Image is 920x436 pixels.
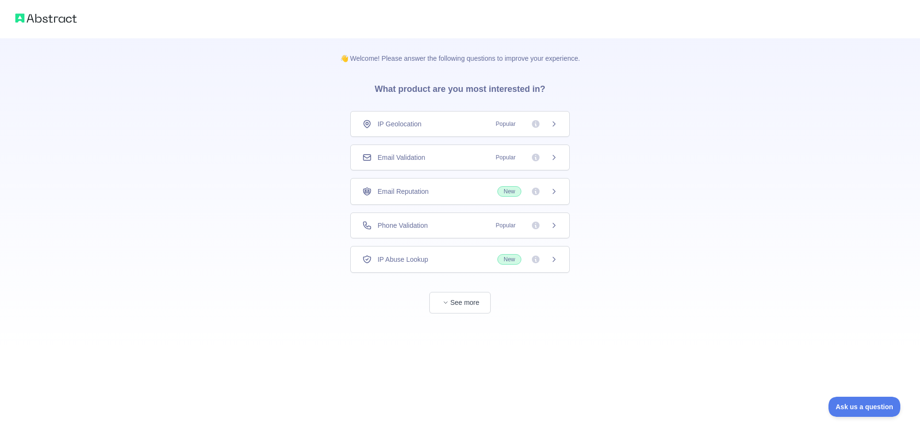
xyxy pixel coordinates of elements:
span: New [497,254,521,265]
span: Phone Validation [378,221,428,230]
span: IP Geolocation [378,119,422,129]
span: Popular [490,221,521,230]
span: Popular [490,119,521,129]
img: Abstract logo [15,11,77,25]
button: See more [429,292,491,313]
span: Popular [490,153,521,162]
span: Email Validation [378,153,425,162]
h3: What product are you most interested in? [359,63,561,111]
span: Email Reputation [378,187,429,196]
p: 👋 Welcome! Please answer the following questions to improve your experience. [325,38,596,63]
span: IP Abuse Lookup [378,255,428,264]
iframe: Toggle Customer Support [828,397,901,417]
span: New [497,186,521,197]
